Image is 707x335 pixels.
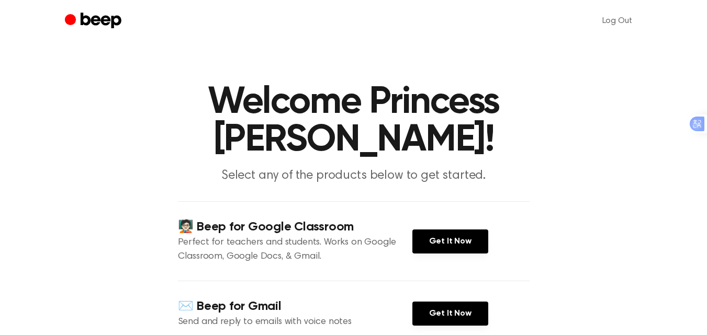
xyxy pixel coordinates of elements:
a: Beep [65,11,124,31]
a: Log Out [592,8,643,33]
p: Select any of the products below to get started. [153,167,555,184]
a: Get It Now [412,229,488,253]
h4: 🧑🏻‍🏫 Beep for Google Classroom [178,218,412,236]
h4: ✉️ Beep for Gmail [178,298,412,315]
p: Send and reply to emails with voice notes [178,315,412,329]
h1: Welcome Princess [PERSON_NAME]! [86,84,622,159]
a: Get It Now [412,302,488,326]
p: Perfect for teachers and students. Works on Google Classroom, Google Docs, & Gmail. [178,236,412,264]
